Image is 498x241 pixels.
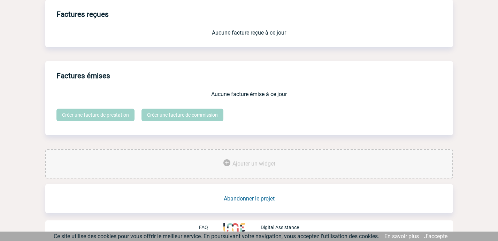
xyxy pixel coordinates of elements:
h3: Factures reçues [56,5,453,24]
p: Aucune facture reçue à ce jour [56,29,442,36]
a: En savoir plus [384,233,419,240]
span: Ajouter un widget [232,160,275,167]
a: Abandonner le projet [224,195,275,202]
p: Digital Assistance [261,225,299,230]
p: Aucune facture émise à ce jour [56,91,442,97]
div: Ajouter des outils d'aide à la gestion de votre événement [45,149,453,178]
img: http://www.idealmeetingsevents.fr/ [223,223,245,232]
a: Créer une facture de commission [141,109,223,121]
p: FAQ [199,225,208,230]
h3: Factures émises [56,67,453,85]
a: Créer une facture de prestation [56,109,135,121]
a: J'accepte [424,233,447,240]
a: FAQ [199,224,223,231]
span: Ce site utilise des cookies pour vous offrir le meilleur service. En poursuivant votre navigation... [54,233,379,240]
